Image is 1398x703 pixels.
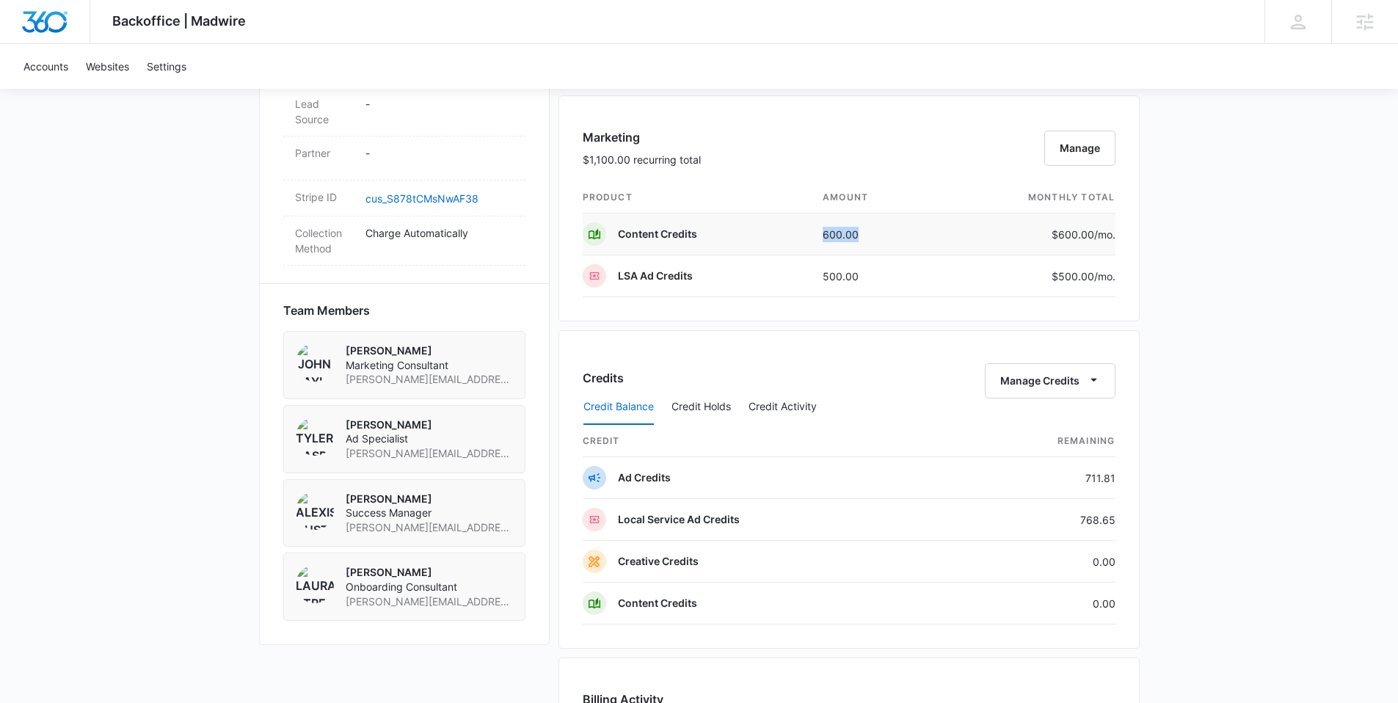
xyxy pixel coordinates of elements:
[346,520,513,535] span: [PERSON_NAME][EMAIL_ADDRESS][DOMAIN_NAME]
[296,565,334,603] img: Laura Streeter
[77,44,138,89] a: Websites
[346,492,513,506] p: [PERSON_NAME]
[56,87,131,96] div: Domain Overview
[15,44,77,89] a: Accounts
[346,418,513,432] p: [PERSON_NAME]
[296,343,334,382] img: John Taylor
[618,227,697,241] p: Content Credits
[346,594,513,609] span: [PERSON_NAME][EMAIL_ADDRESS][PERSON_NAME][DOMAIN_NAME]
[295,96,354,127] dt: Lead Source
[365,145,514,161] p: -
[618,470,671,485] p: Ad Credits
[583,426,960,457] th: credit
[618,596,697,611] p: Content Credits
[365,225,514,241] p: Charge Automatically
[618,512,740,527] p: Local Service Ad Credits
[583,128,701,146] h3: Marketing
[985,363,1115,398] button: Manage Credits
[295,145,354,161] dt: Partner
[283,302,370,319] span: Team Members
[346,506,513,520] span: Success Manager
[1046,227,1115,242] p: $600.00
[38,38,161,50] div: Domain: [DOMAIN_NAME]
[296,492,334,530] img: Alexis Austere
[296,418,334,456] img: Tyler Rasdon
[346,431,513,446] span: Ad Specialist
[162,87,247,96] div: Keywords by Traffic
[811,182,936,214] th: amount
[960,541,1115,583] td: 0.00
[283,216,525,266] div: Collection MethodCharge Automatically
[112,13,246,29] span: Backoffice | Madwire
[138,44,195,89] a: Settings
[365,96,514,112] p: -
[960,457,1115,499] td: 711.81
[1094,270,1115,283] span: /mo.
[295,189,354,205] dt: Stripe ID
[960,583,1115,624] td: 0.00
[583,182,812,214] th: product
[295,225,354,256] dt: Collection Method
[1044,131,1115,166] button: Manage
[811,255,936,297] td: 500.00
[1094,228,1115,241] span: /mo.
[960,499,1115,541] td: 768.65
[346,446,513,461] span: [PERSON_NAME][EMAIL_ADDRESS][PERSON_NAME][DOMAIN_NAME]
[40,85,51,97] img: tab_domain_overview_orange.svg
[583,390,654,425] button: Credit Balance
[23,23,35,35] img: logo_orange.svg
[346,565,513,580] p: [PERSON_NAME]
[365,192,478,205] a: cus_S878tCMsNwAF38
[146,85,158,97] img: tab_keywords_by_traffic_grey.svg
[618,554,699,569] p: Creative Credits
[23,38,35,50] img: website_grey.svg
[346,343,513,358] p: [PERSON_NAME]
[749,390,817,425] button: Credit Activity
[960,426,1115,457] th: Remaining
[811,214,936,255] td: 600.00
[583,152,701,167] p: $1,100.00 recurring total
[1046,269,1115,284] p: $500.00
[283,87,525,136] div: Lead Source-
[671,390,731,425] button: Credit Holds
[936,182,1115,214] th: monthly total
[346,358,513,373] span: Marketing Consultant
[346,580,513,594] span: Onboarding Consultant
[583,369,624,387] h3: Credits
[41,23,72,35] div: v 4.0.25
[283,181,525,216] div: Stripe IDcus_S878tCMsNwAF38
[346,372,513,387] span: [PERSON_NAME][EMAIL_ADDRESS][PERSON_NAME][DOMAIN_NAME]
[618,269,693,283] p: LSA Ad Credits
[283,136,525,181] div: Partner-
